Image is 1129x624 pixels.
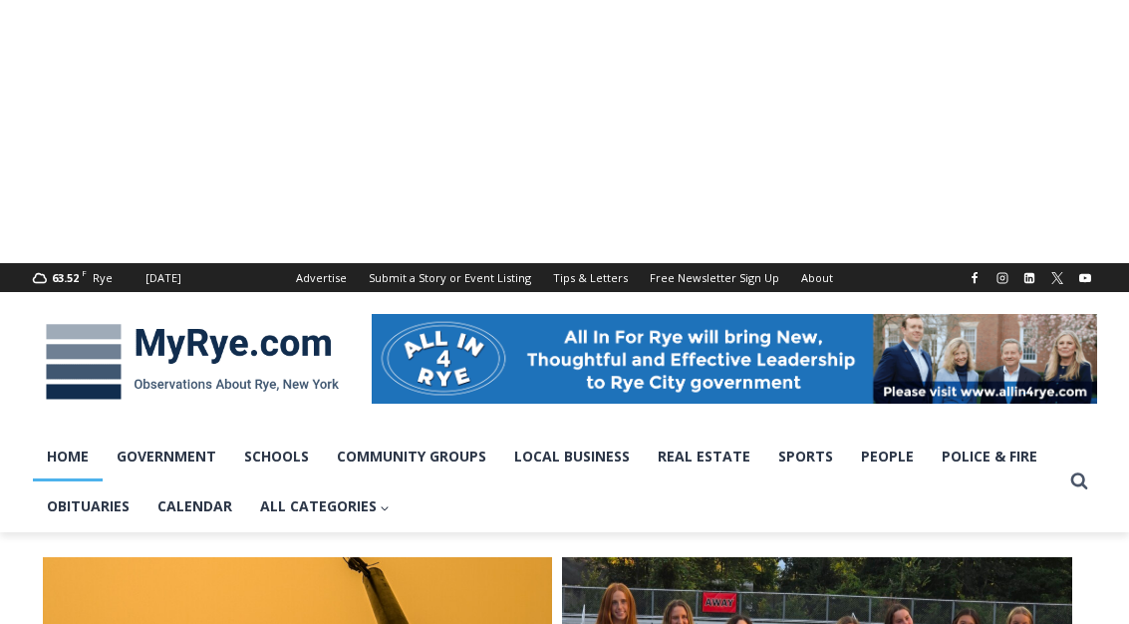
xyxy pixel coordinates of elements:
div: [DATE] [145,269,181,287]
a: Facebook [963,266,987,290]
a: X [1045,266,1069,290]
a: Sports [764,432,847,481]
a: Government [103,432,230,481]
a: All Categories [246,481,405,531]
a: Tips & Letters [542,263,639,292]
a: Community Groups [323,432,500,481]
a: Submit a Story or Event Listing [358,263,542,292]
a: Free Newsletter Sign Up [639,263,790,292]
nav: Secondary Navigation [285,263,844,292]
a: Linkedin [1017,266,1041,290]
span: F [82,267,87,278]
a: Calendar [143,481,246,531]
a: YouTube [1073,266,1097,290]
button: View Search Form [1061,464,1097,499]
div: Rye [93,269,113,287]
a: People [847,432,928,481]
span: All Categories [260,495,391,517]
nav: Primary Navigation [33,432,1061,532]
a: Instagram [990,266,1014,290]
a: About [790,263,844,292]
a: Obituaries [33,481,143,531]
a: Real Estate [644,432,764,481]
a: Advertise [285,263,358,292]
a: Local Business [500,432,644,481]
a: Schools [230,432,323,481]
img: All in for Rye [372,314,1097,404]
img: MyRye.com [33,310,352,414]
a: Police & Fire [928,432,1051,481]
a: Home [33,432,103,481]
span: 63.52 [52,270,79,285]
